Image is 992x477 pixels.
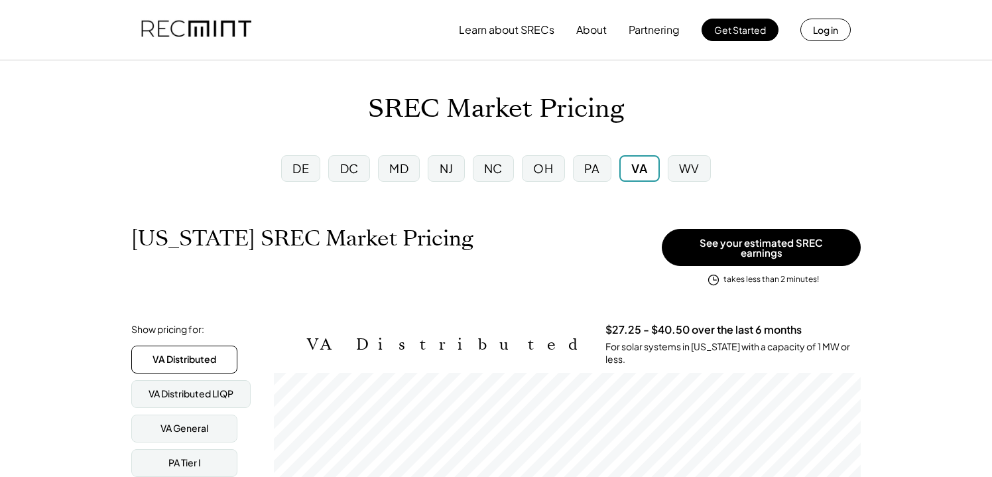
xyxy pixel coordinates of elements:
[131,226,473,251] h1: [US_STATE] SREC Market Pricing
[662,229,861,266] button: See your estimated SREC earnings
[168,456,201,470] div: PA Tier I
[340,160,359,176] div: DC
[605,340,861,366] div: For solar systems in [US_STATE] with a capacity of 1 MW or less.
[723,274,819,285] div: takes less than 2 minutes!
[679,160,700,176] div: WV
[629,17,680,43] button: Partnering
[153,353,216,366] div: VA Distributed
[631,160,647,176] div: VA
[576,17,607,43] button: About
[149,387,233,401] div: VA Distributed LIQP
[702,19,778,41] button: Get Started
[160,422,208,435] div: VA General
[584,160,600,176] div: PA
[440,160,454,176] div: NJ
[368,94,624,125] h1: SREC Market Pricing
[389,160,408,176] div: MD
[292,160,309,176] div: DE
[307,335,586,354] h2: VA Distributed
[141,7,251,52] img: recmint-logotype%403x.png
[484,160,503,176] div: NC
[459,17,554,43] button: Learn about SRECs
[605,323,802,337] h3: $27.25 - $40.50 over the last 6 months
[533,160,553,176] div: OH
[800,19,851,41] button: Log in
[131,323,204,336] div: Show pricing for:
